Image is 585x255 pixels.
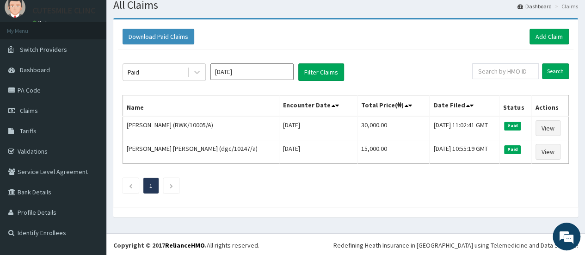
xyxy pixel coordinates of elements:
[536,144,560,160] a: View
[128,68,139,77] div: Paid
[20,66,50,74] span: Dashboard
[123,95,279,117] th: Name
[149,181,153,190] a: Page 1 is your current page
[165,241,205,249] a: RelianceHMO
[333,241,578,250] div: Redefining Heath Insurance in [GEOGRAPHIC_DATA] using Telemedicine and Data Science!
[113,241,207,249] strong: Copyright © 2017 .
[357,116,430,140] td: 30,000.00
[536,120,560,136] a: View
[279,140,357,164] td: [DATE]
[20,45,67,54] span: Switch Providers
[472,63,539,79] input: Search by HMO ID
[169,181,173,190] a: Next page
[517,2,552,10] a: Dashboard
[57,193,123,211] div: Chat Now
[504,122,521,130] span: Paid
[123,116,279,140] td: [PERSON_NAME] (BWK/10005/A)
[123,140,279,164] td: [PERSON_NAME] [PERSON_NAME] (dgc/10247/a)
[20,106,38,115] span: Claims
[152,5,174,27] div: Minimize live chat window
[48,52,155,64] div: Conversation(s)
[210,63,294,80] input: Select Month and Year
[530,29,569,44] a: Add Claim
[499,95,532,117] th: Status
[32,6,95,15] p: CUTESMILE CLINC
[357,140,430,164] td: 15,000.00
[430,116,499,140] td: [DATE] 11:02:41 GMT
[279,95,357,117] th: Encounter Date
[20,127,37,135] span: Tariffs
[32,19,55,26] a: Online
[49,85,131,179] span: No previous conversation
[357,95,430,117] th: Total Price(₦)
[298,63,344,81] button: Filter Claims
[123,29,194,44] button: Download Paid Claims
[553,2,578,10] li: Claims
[542,63,569,79] input: Search
[430,95,499,117] th: Date Filed
[430,140,499,164] td: [DATE] 10:55:19 GMT
[279,116,357,140] td: [DATE]
[504,145,521,154] span: Paid
[129,181,133,190] a: Previous page
[532,95,569,117] th: Actions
